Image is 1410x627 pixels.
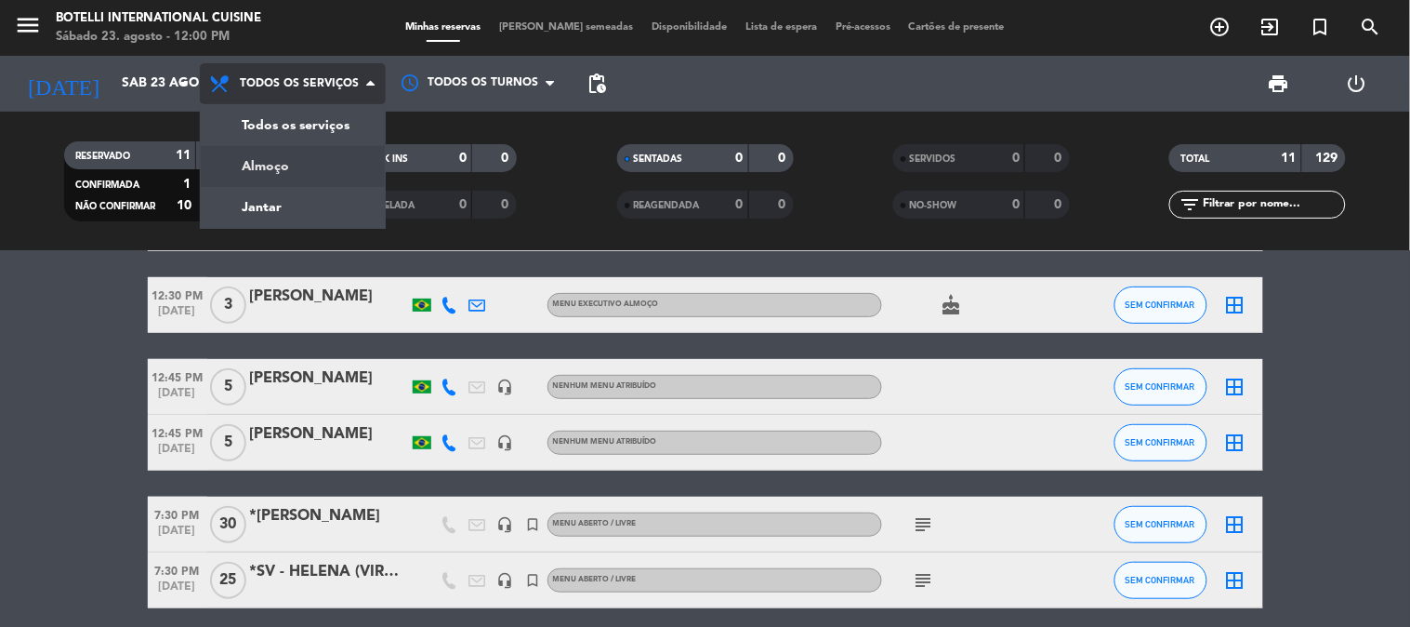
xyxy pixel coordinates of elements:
[148,503,207,525] span: 7:30 PM
[459,198,467,211] strong: 0
[1012,152,1020,165] strong: 0
[736,198,744,211] strong: 0
[173,73,195,95] i: arrow_drop_down
[900,22,1014,33] span: Cartões de presente
[56,28,261,47] div: Sábado 23. agosto - 12:00 PM
[148,366,207,387] span: 12:45 PM
[1114,424,1207,461] button: SEM CONFIRMAR
[201,187,385,228] a: Jantar
[210,562,246,599] span: 25
[1209,16,1232,38] i: add_circle_outline
[910,201,957,210] span: NO-SHOW
[1126,300,1195,310] span: SEM CONFIRMAR
[250,504,408,528] div: *[PERSON_NAME]
[1224,432,1246,454] i: border_all
[1201,194,1345,215] input: Filtrar por nome...
[14,11,42,39] i: menu
[250,560,408,584] div: *SV - HELENA (VIROTE)
[183,178,191,191] strong: 1
[1224,294,1246,316] i: border_all
[1224,569,1246,592] i: border_all
[1259,16,1282,38] i: exit_to_app
[210,506,246,543] span: 30
[778,152,789,165] strong: 0
[148,559,207,580] span: 7:30 PM
[148,305,207,327] span: [DATE]
[459,152,467,165] strong: 0
[634,201,700,210] span: REAGENDADA
[210,287,246,324] span: 3
[497,572,514,589] i: headset_mic
[553,382,657,390] span: Nenhum menu atribuído
[148,421,207,443] span: 12:45 PM
[75,180,139,190] span: CONFIRMADA
[14,11,42,46] button: menu
[1180,154,1209,164] span: TOTAL
[56,9,261,28] div: Botelli International Cuisine
[250,422,408,447] div: [PERSON_NAME]
[148,387,207,408] span: [DATE]
[148,580,207,602] span: [DATE]
[941,294,963,316] i: cake
[497,516,514,533] i: headset_mic
[1318,56,1396,112] div: LOG OUT
[1054,152,1065,165] strong: 0
[553,576,637,583] span: MENU ABERTO / LIVRE
[525,516,542,533] i: turned_in_not
[1224,514,1246,536] i: border_all
[497,434,514,451] i: headset_mic
[1114,368,1207,406] button: SEM CONFIRMAR
[201,146,385,187] a: Almoço
[148,525,207,546] span: [DATE]
[1126,381,1195,392] span: SEM CONFIRMAR
[913,569,935,592] i: subject
[1179,193,1201,216] i: filter_list
[210,368,246,406] span: 5
[913,514,935,536] i: subject
[553,438,657,446] span: Nenhum menu atribuído
[1224,376,1246,398] i: border_all
[502,198,513,211] strong: 0
[1346,73,1368,95] i: power_settings_new
[1126,437,1195,447] span: SEM CONFIRMAR
[826,22,900,33] span: Pré-acessos
[240,77,359,90] span: Todos os serviços
[75,202,155,211] span: NÃO CONFIRMAR
[553,520,637,527] span: MENU ABERTO / LIVRE
[910,154,956,164] span: SERVIDOS
[497,379,514,395] i: headset_mic
[177,199,191,212] strong: 10
[1316,152,1342,165] strong: 129
[148,443,207,464] span: [DATE]
[75,152,130,161] span: RESERVADO
[176,149,191,162] strong: 11
[1268,73,1290,95] span: print
[1114,562,1207,599] button: SEM CONFIRMAR
[778,198,789,211] strong: 0
[357,201,415,210] span: CANCELADA
[1360,16,1382,38] i: search
[14,63,112,104] i: [DATE]
[502,152,513,165] strong: 0
[1126,575,1195,585] span: SEM CONFIRMAR
[250,367,408,391] div: [PERSON_NAME]
[553,300,659,308] span: MENU EXECUTIVO ALMOÇO
[634,154,683,164] span: SENTADAS
[210,424,246,461] span: 5
[736,22,826,33] span: Lista de espera
[1126,519,1195,529] span: SEM CONFIRMAR
[490,22,642,33] span: [PERSON_NAME] semeadas
[201,105,385,146] a: Todos os serviços
[1012,198,1020,211] strong: 0
[148,284,207,305] span: 12:30 PM
[1114,287,1207,324] button: SEM CONFIRMAR
[642,22,736,33] span: Disponibilidade
[1114,506,1207,543] button: SEM CONFIRMAR
[736,152,744,165] strong: 0
[1282,152,1297,165] strong: 11
[525,572,542,589] i: turned_in_not
[586,73,608,95] span: pending_actions
[1054,198,1065,211] strong: 0
[1310,16,1332,38] i: turned_in_not
[250,285,408,309] div: [PERSON_NAME]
